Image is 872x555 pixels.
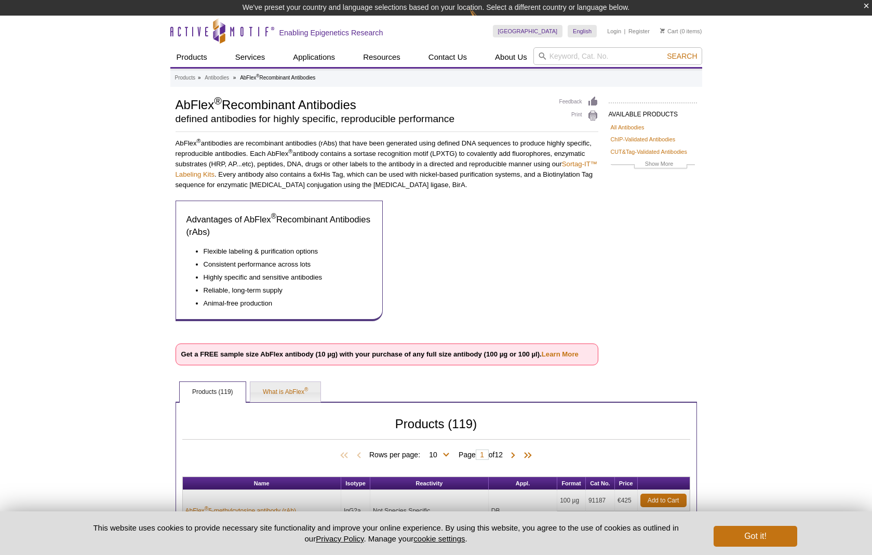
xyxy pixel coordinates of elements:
a: Products [175,73,195,83]
th: Cat No. [586,477,615,490]
th: Appl. [489,477,557,490]
a: English [568,25,597,37]
a: Resources [357,47,407,67]
td: €425 [615,490,638,511]
a: Login [607,28,621,35]
a: Add to Cart [640,494,687,507]
h2: defined antibodies for highly specific, reproducible performance [176,114,549,124]
a: Applications [287,47,341,67]
input: Keyword, Cat. No. [533,47,702,65]
h1: AbFlex Recombinant Antibodies [176,96,549,112]
h2: Enabling Epigenetics Research [279,28,383,37]
td: 91187 [586,490,615,511]
th: Isotype [341,477,370,490]
td: 100 µg [557,490,586,511]
span: 12 [494,451,503,459]
li: Reliable, long-term supply [204,283,362,296]
td: DB [489,490,557,533]
li: AbFlex Recombinant Antibodies [240,75,315,81]
a: Learn More [542,350,579,358]
li: Highly specific and sensitive antibodies [204,270,362,283]
th: Format [557,477,586,490]
button: Search [664,51,700,61]
a: Register [628,28,650,35]
a: Show More [611,159,695,171]
a: All Antibodies [611,123,645,132]
li: (0 items) [660,25,702,37]
span: Rows per page: [369,449,453,459]
h2: AVAILABLE PRODUCTS [609,102,697,121]
th: Reactivity [370,477,489,490]
h3: Advantages of AbFlex Recombinant Antibodies (rAbs) [186,214,372,239]
sup: ® [256,73,259,78]
sup: ® [304,387,308,392]
strong: Get a FREE sample size AbFlex antibody (10 µg) with your purchase of any full size antibody (100 ... [181,350,579,358]
a: [GEOGRAPHIC_DATA] [493,25,563,37]
sup: ® [288,148,292,154]
img: Change Here [469,8,497,32]
p: AbFlex antibodies are recombinant antibodies (rAbs) that have been generated using defined DNA se... [176,138,598,190]
sup: ® [205,506,208,511]
sup: ® [197,138,201,144]
td: Not Species Specific [370,490,489,533]
a: Antibodies [205,73,229,83]
td: IgG2a [341,490,370,533]
a: What is AbFlex® [250,382,320,403]
a: Privacy Policy [316,534,364,543]
th: Name [183,477,342,490]
a: Products [170,47,213,67]
span: First Page [338,451,354,461]
li: Consistent performance across lots [204,257,362,270]
a: Print [559,110,598,122]
li: | [624,25,626,37]
a: Contact Us [422,47,473,67]
a: Cart [660,28,678,35]
a: CUT&Tag-Validated Antibodies [611,147,687,156]
li: Flexible labeling & purification options [204,246,362,257]
span: Previous Page [354,451,364,461]
a: AbFlex®5-methylcytosine antibody (rAb) [185,506,296,516]
button: cookie settings [413,534,465,543]
h2: Products (119) [182,419,690,440]
a: ChIP-Validated Antibodies [611,135,676,144]
button: Got it! [714,526,797,547]
span: Page of [453,450,508,460]
a: Products (119) [180,382,246,403]
a: Feedback [559,96,598,108]
li: » [233,75,236,81]
p: This website uses cookies to provide necessary site functionality and improve your online experie... [75,522,697,544]
sup: ® [271,213,276,221]
a: About Us [489,47,533,67]
img: Your Cart [660,28,665,33]
li: Animal-free production [204,296,362,309]
span: Search [667,52,697,60]
li: » [198,75,201,81]
span: Next Page [508,451,518,461]
a: Services [229,47,272,67]
span: Last Page [518,451,534,461]
sup: ® [214,95,222,107]
th: Price [615,477,638,490]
